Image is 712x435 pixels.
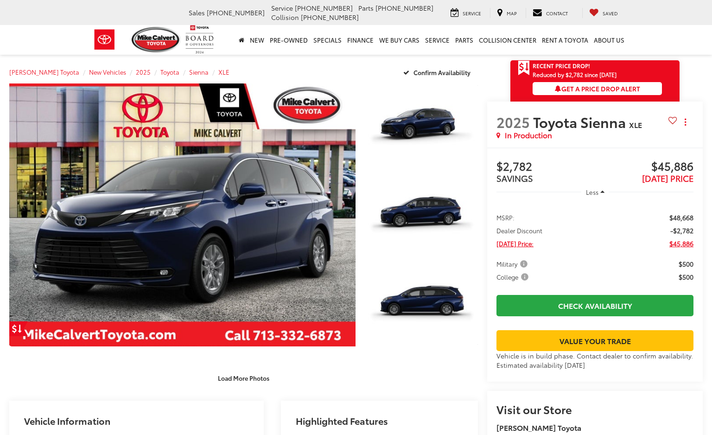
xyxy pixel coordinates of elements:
[9,321,28,336] a: Get Price Drop Alert
[679,259,693,269] span: $500
[89,68,126,76] a: New Vehicles
[603,10,618,17] span: Saved
[496,226,542,235] span: Dealer Discount
[586,188,598,196] span: Less
[463,10,481,17] span: Service
[271,3,293,13] span: Service
[218,68,229,76] a: XLE
[510,60,680,71] a: Get Price Drop Alert Recent Price Drop!
[582,8,625,18] a: My Saved Vehicles
[533,62,590,70] span: Recent Price Drop!
[518,60,530,76] span: Get Price Drop Alert
[679,272,693,281] span: $500
[496,160,595,174] span: $2,782
[24,416,110,426] h2: Vehicle Information
[9,68,79,76] a: [PERSON_NAME] Toyota
[490,8,524,18] a: Map
[364,83,479,169] img: 2025 Toyota Sienna XLE
[533,71,662,77] span: Reduced by $2,782 since [DATE]
[496,272,530,281] span: College
[132,27,181,52] img: Mike Calvert Toyota
[271,13,299,22] span: Collision
[6,83,359,347] img: 2025 Toyota Sienna XLE
[507,10,517,17] span: Map
[267,25,311,55] a: Pre-Owned
[247,25,267,55] a: New
[189,68,209,76] a: Sienna
[496,259,529,269] span: Military
[629,119,642,130] span: XLE
[376,25,422,55] a: WE BUY CARS
[366,83,478,168] a: Expand Photo 1
[87,25,122,55] img: Toyota
[160,68,179,76] a: Toyota
[595,160,693,174] span: $45,886
[413,68,470,77] span: Confirm Availability
[496,239,534,248] span: [DATE] Price:
[496,213,515,222] span: MSRP:
[591,25,627,55] a: About Us
[364,172,479,258] img: 2025 Toyota Sienna XLE
[505,130,552,141] span: In Production
[211,370,276,386] button: Load More Photos
[189,8,205,17] span: Sales
[526,8,575,18] a: Contact
[496,330,693,351] a: Value Your Trade
[295,3,353,13] span: [PHONE_NUMBER]
[496,403,693,415] h2: Visit our Store
[496,112,530,132] span: 2025
[364,261,479,347] img: 2025 Toyota Sienna XLE
[444,8,488,18] a: Service
[375,3,433,13] span: [PHONE_NUMBER]
[496,422,581,433] strong: [PERSON_NAME] Toyota
[496,295,693,316] a: Check Availability
[685,118,686,126] span: dropdown dots
[496,351,693,370] div: Vehicle is in build phase. Contact dealer to confirm availability. Estimated availability [DATE]
[539,25,591,55] a: Rent a Toyota
[555,84,640,93] span: Get a Price Drop Alert
[533,112,629,132] span: Toyota Sienna
[422,25,452,55] a: Service
[207,8,265,17] span: [PHONE_NUMBER]
[670,226,693,235] span: -$2,782
[496,172,533,184] span: SAVINGS
[366,173,478,257] a: Expand Photo 2
[476,25,539,55] a: Collision Center
[669,213,693,222] span: $48,668
[344,25,376,55] a: Finance
[496,259,531,269] button: Military
[581,184,609,200] button: Less
[366,262,478,346] a: Expand Photo 3
[358,3,374,13] span: Parts
[452,25,476,55] a: Parts
[296,416,388,426] h2: Highlighted Features
[311,25,344,55] a: Specials
[677,114,693,130] button: Actions
[136,68,151,76] a: 2025
[301,13,359,22] span: [PHONE_NUMBER]
[9,83,356,346] a: Expand Photo 0
[236,25,247,55] a: Home
[496,272,532,281] button: College
[642,172,693,184] span: [DATE] PRICE
[398,64,478,80] button: Confirm Availability
[546,10,568,17] span: Contact
[669,239,693,248] span: $45,886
